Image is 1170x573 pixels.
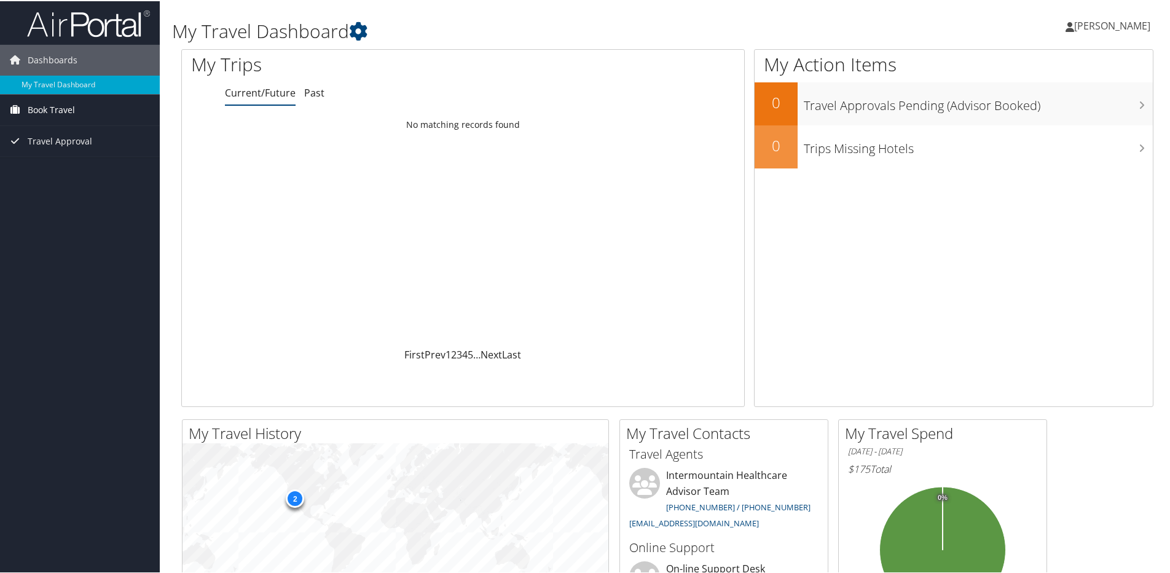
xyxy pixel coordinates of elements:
span: [PERSON_NAME] [1074,18,1150,31]
h3: Online Support [629,538,819,555]
span: Travel Approval [28,125,92,156]
span: Book Travel [28,93,75,124]
span: Dashboards [28,44,77,74]
a: Prev [425,347,446,360]
h3: Travel Agents [629,445,819,462]
h2: My Travel Spend [845,422,1046,443]
td: No matching records found [182,113,744,135]
a: [PHONE_NUMBER] / [PHONE_NUMBER] [666,500,811,512]
h1: My Action Items [755,50,1153,76]
h3: Travel Approvals Pending (Advisor Booked) [804,90,1153,113]
h1: My Trips [191,50,501,76]
a: 0Travel Approvals Pending (Advisor Booked) [755,81,1153,124]
span: … [473,347,481,360]
span: $175 [848,461,870,475]
a: 1 [446,347,451,360]
a: 5 [468,347,473,360]
h2: My Travel History [189,422,608,443]
h2: 0 [755,91,798,112]
a: First [404,347,425,360]
a: Current/Future [225,85,296,98]
a: Past [304,85,324,98]
a: Next [481,347,502,360]
h6: Total [848,461,1037,475]
tspan: 0% [938,493,948,500]
a: 0Trips Missing Hotels [755,124,1153,167]
a: 4 [462,347,468,360]
h2: 0 [755,134,798,155]
a: [EMAIL_ADDRESS][DOMAIN_NAME] [629,516,759,528]
img: airportal-logo.png [27,8,150,37]
h2: My Travel Contacts [626,422,828,443]
li: Intermountain Healthcare Advisor Team [623,467,825,532]
h1: My Travel Dashboard [172,17,833,43]
a: 3 [457,347,462,360]
h3: Trips Missing Hotels [804,133,1153,156]
a: Last [502,347,521,360]
a: [PERSON_NAME] [1066,6,1163,43]
a: 2 [451,347,457,360]
div: 2 [286,488,304,507]
h6: [DATE] - [DATE] [848,445,1037,456]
